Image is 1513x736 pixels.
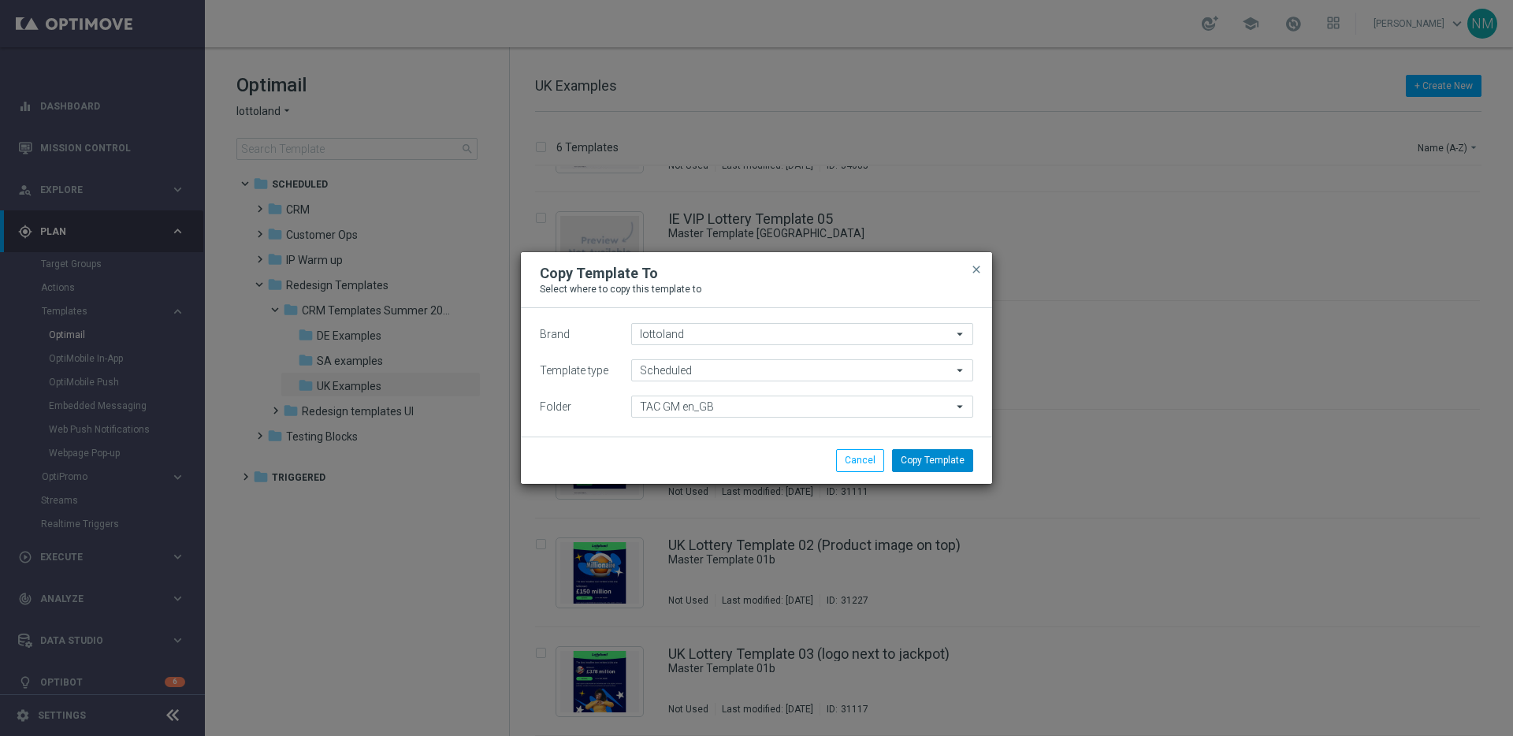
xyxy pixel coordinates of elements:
[540,400,571,414] label: Folder
[953,396,968,417] i: arrow_drop_down
[540,364,608,377] label: Template type
[953,360,968,381] i: arrow_drop_down
[540,283,973,296] p: Select where to copy this template to
[953,324,968,344] i: arrow_drop_down
[970,263,983,276] span: close
[836,449,884,471] button: Cancel
[540,328,570,341] label: Brand
[892,449,973,471] button: Copy Template
[540,264,658,283] h2: Copy Template To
